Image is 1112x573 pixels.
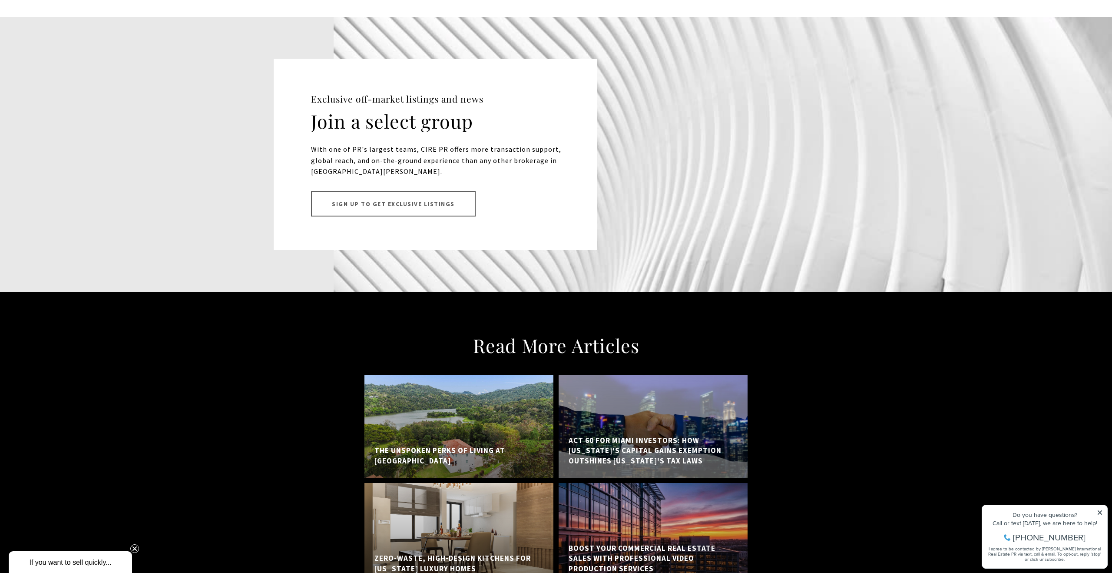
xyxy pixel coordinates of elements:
p: With one of PR's largest teams, CIRE PR offers more transaction support, global reach, and on-the... [311,144,571,177]
h5: Act 60 for Miami Investors: How [US_STATE]'s Capital Gains Exemption Outshines [US_STATE]'s Tax Laws [569,436,738,466]
a: Sign up to Get Exclusive Listings [311,191,476,217]
div: Call or text [DATE], we are here to help! [9,28,126,34]
p: Exclusive off-market listings and news [311,92,571,106]
a: The Unspoken Perks of Living at Emerald Lake Plantation The Unspoken Perks of Living at [GEOGRAPH... [364,375,553,478]
a: Act 60 for Miami Investors: How Puerto Rico's Capital Gains Exemption Outshines Florida's Tax Law... [559,375,748,478]
span: [PHONE_NUMBER] [36,41,108,50]
h5: The Unspoken Perks of Living at [GEOGRAPHIC_DATA] [374,446,543,466]
span: I agree to be contacted by [PERSON_NAME] International Real Estate PR via text, call & email. To ... [11,53,124,70]
div: Do you have questions? [9,20,126,26]
button: Close teaser [130,544,139,553]
span: If you want to sell quickly... [29,559,111,566]
div: If you want to sell quickly... Close teaser [9,551,132,573]
h2: Join a select group [311,109,571,133]
img: Join a select group [334,17,1112,292]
